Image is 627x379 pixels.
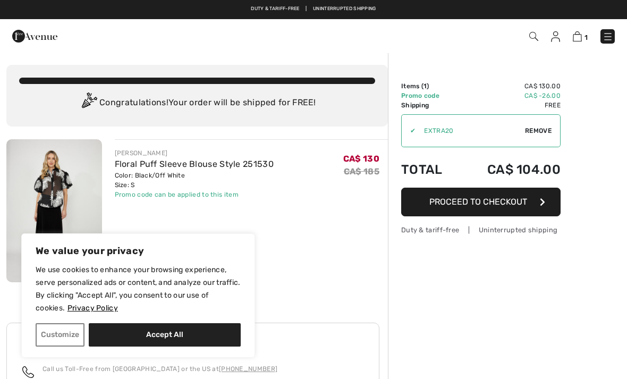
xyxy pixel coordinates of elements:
img: 1ère Avenue [12,26,57,47]
td: Free [459,100,561,110]
div: [PERSON_NAME] [115,148,274,158]
p: We use cookies to enhance your browsing experience, serve personalized ads or content, and analyz... [36,264,241,315]
p: We value your privacy [36,245,241,257]
div: Color: Black/Off White Size: S [115,171,274,190]
a: Privacy Policy [67,303,118,313]
td: CA$ -26.00 [459,91,561,100]
img: Congratulation2.svg [78,92,99,114]
span: CA$ 130 [343,154,379,164]
button: Customize [36,323,84,347]
img: Search [529,32,538,41]
td: CA$ 130.00 [459,81,561,91]
img: Floral Puff Sleeve Blouse Style 251530 [6,139,102,282]
td: Promo code [401,91,459,100]
button: Accept All [89,323,241,347]
div: Duty & tariff-free | Uninterrupted shipping [401,225,561,235]
img: My Info [551,31,560,42]
td: CA$ 104.00 [459,151,561,188]
a: [PHONE_NUMBER] [219,365,277,373]
a: 1ère Avenue [12,30,57,40]
p: Call us Toll-Free from [GEOGRAPHIC_DATA] or the US at [43,364,277,374]
input: Promo code [416,115,525,147]
div: ✔ [402,126,416,136]
div: Promo code can be applied to this item [115,190,274,199]
span: Proceed to Checkout [429,197,527,207]
div: Congratulations! Your order will be shipped for FREE! [19,92,375,114]
button: Proceed to Checkout [401,188,561,216]
img: Menu [603,31,613,42]
a: 1 [573,30,588,43]
td: Items ( ) [401,81,459,91]
a: Floral Puff Sleeve Blouse Style 251530 [115,159,274,169]
span: Remove [525,126,552,136]
div: We value your privacy [21,233,255,358]
img: Shopping Bag [573,31,582,41]
img: call [22,366,34,378]
s: CA$ 185 [344,166,379,176]
td: Total [401,151,459,188]
td: Shipping [401,100,459,110]
span: 1 [584,33,588,41]
span: 1 [423,82,427,90]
